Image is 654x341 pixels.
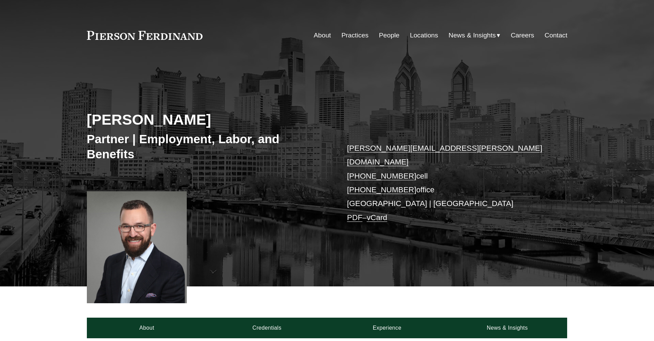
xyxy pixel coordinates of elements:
a: Practices [341,29,368,42]
h2: [PERSON_NAME] [87,111,327,128]
a: PDF [347,213,363,222]
span: News & Insights [449,30,496,42]
a: Locations [410,29,438,42]
a: folder dropdown [449,29,501,42]
a: News & Insights [447,318,567,338]
a: About [87,318,207,338]
a: vCard [367,213,387,222]
a: [PERSON_NAME][EMAIL_ADDRESS][PERSON_NAME][DOMAIN_NAME] [347,144,542,166]
a: [PHONE_NUMBER] [347,172,416,180]
p: cell office [GEOGRAPHIC_DATA] | [GEOGRAPHIC_DATA] – [347,141,547,225]
a: Careers [511,29,534,42]
a: Credentials [207,318,327,338]
a: Contact [544,29,567,42]
a: Experience [327,318,447,338]
a: People [379,29,400,42]
h3: Partner | Employment, Labor, and Benefits [87,132,327,161]
a: About [314,29,331,42]
a: [PHONE_NUMBER] [347,185,416,194]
